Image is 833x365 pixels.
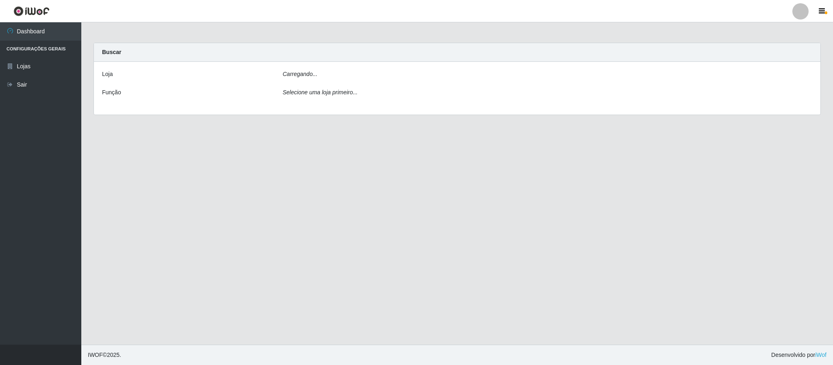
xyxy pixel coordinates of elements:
img: CoreUI Logo [13,6,50,16]
a: iWof [815,352,826,358]
span: © 2025 . [88,351,121,359]
i: Carregando... [283,71,318,77]
label: Loja [102,70,113,78]
label: Função [102,88,121,97]
span: IWOF [88,352,103,358]
span: Desenvolvido por [771,351,826,359]
i: Selecione uma loja primeiro... [283,89,357,96]
strong: Buscar [102,49,121,55]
